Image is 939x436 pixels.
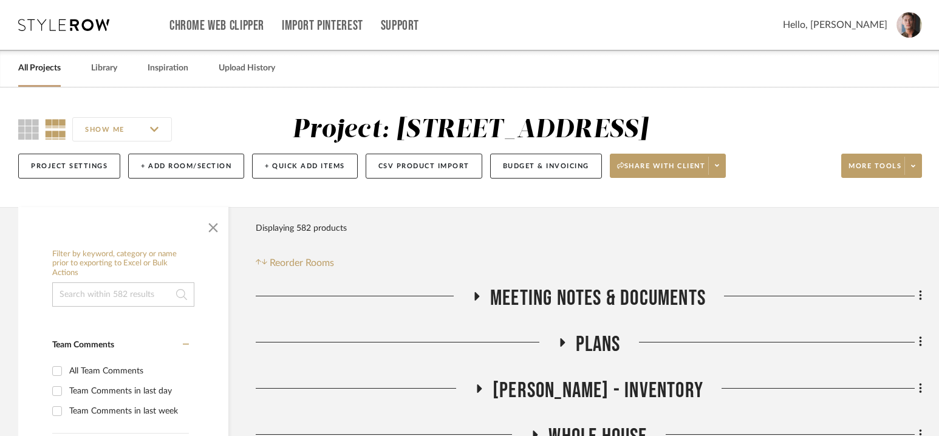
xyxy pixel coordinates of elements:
button: Project Settings [18,154,120,179]
div: Team Comments in last day [69,381,186,401]
button: Share with client [610,154,726,178]
div: Project: [STREET_ADDRESS] [292,117,649,143]
div: Team Comments in last week [69,401,186,421]
button: + Add Room/Section [128,154,244,179]
button: + Quick Add Items [252,154,358,179]
span: Plans [576,332,621,358]
span: Hello, [PERSON_NAME] [783,18,887,32]
button: Reorder Rooms [256,256,334,270]
a: All Projects [18,60,61,77]
h6: Filter by keyword, category or name prior to exporting to Excel or Bulk Actions [52,250,194,278]
button: Budget & Invoicing [490,154,602,179]
button: Close [201,213,225,237]
a: Library [91,60,117,77]
span: Team Comments [52,341,114,349]
a: Import Pinterest [282,21,363,31]
span: [PERSON_NAME] - Inventory [493,378,703,404]
a: Support [381,21,419,31]
a: Chrome Web Clipper [169,21,264,31]
button: CSV Product Import [366,154,482,179]
a: Upload History [219,60,275,77]
span: Reorder Rooms [270,256,334,270]
span: More tools [849,162,901,180]
span: Meeting notes & Documents [490,285,706,312]
a: Inspiration [148,60,188,77]
button: More tools [841,154,922,178]
input: Search within 582 results [52,282,194,307]
span: Share with client [617,162,706,180]
img: avatar [896,12,922,38]
div: All Team Comments [69,361,186,381]
div: Displaying 582 products [256,216,347,240]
